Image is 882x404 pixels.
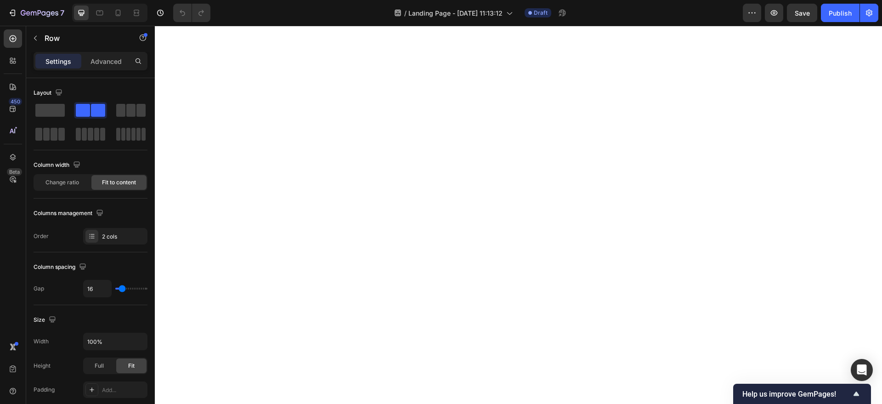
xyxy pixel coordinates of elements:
[404,8,407,18] span: /
[173,4,210,22] div: Undo/Redo
[34,261,88,273] div: Column spacing
[45,57,71,66] p: Settings
[34,362,51,370] div: Height
[60,7,64,18] p: 7
[534,9,548,17] span: Draft
[34,232,49,240] div: Order
[95,362,104,370] span: Full
[45,33,123,44] p: Row
[45,178,79,187] span: Change ratio
[84,280,111,297] input: Auto
[90,57,122,66] p: Advanced
[34,386,55,394] div: Padding
[102,233,145,241] div: 2 cols
[9,98,22,105] div: 450
[851,359,873,381] div: Open Intercom Messenger
[821,4,859,22] button: Publish
[742,390,851,398] span: Help us improve GemPages!
[34,87,64,99] div: Layout
[7,168,22,176] div: Beta
[742,388,862,399] button: Show survey - Help us improve GemPages!
[408,8,503,18] span: Landing Page - [DATE] 11:13:12
[34,337,49,346] div: Width
[128,362,135,370] span: Fit
[155,26,882,404] iframe: Design area
[34,159,82,171] div: Column width
[787,4,817,22] button: Save
[34,285,44,293] div: Gap
[4,4,68,22] button: 7
[102,178,136,187] span: Fit to content
[102,386,145,394] div: Add...
[34,207,105,220] div: Columns management
[34,314,58,326] div: Size
[795,9,810,17] span: Save
[829,8,852,18] div: Publish
[84,333,147,350] input: Auto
